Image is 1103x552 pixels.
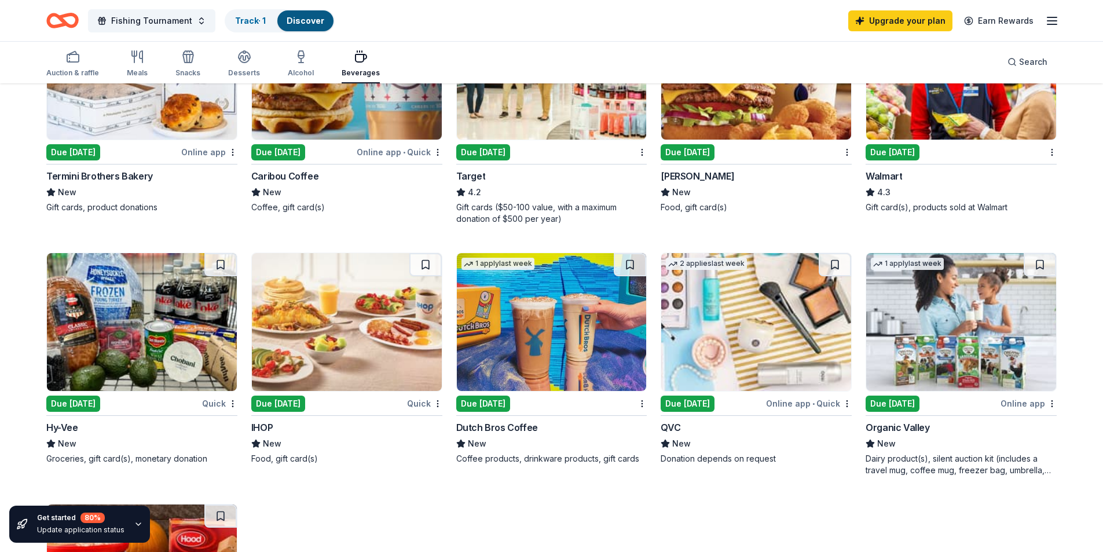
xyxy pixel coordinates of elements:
div: Online app Quick [766,396,852,411]
div: Donation depends on request [661,453,852,465]
a: Image for Organic Valley1 applylast weekDue [DATE]Online appOrganic ValleyNewDairy product(s), si... [866,253,1057,476]
div: Dairy product(s), silent auction kit (includes a travel mug, coffee mug, freezer bag, umbrella, m... [866,453,1057,476]
div: Caribou Coffee [251,169,318,183]
div: Food, gift card(s) [251,453,442,465]
div: [PERSON_NAME] [661,169,734,183]
span: New [672,185,691,199]
a: Discover [287,16,324,25]
a: Image for Culver's 1 applylast weekDue [DATE][PERSON_NAME]NewFood, gift card(s) [661,1,852,213]
span: 4.2 [468,185,481,199]
div: Desserts [228,68,260,78]
div: Get started [37,513,124,523]
span: • [812,399,815,408]
div: Organic Valley [866,421,929,434]
div: Gift card(s), products sold at Walmart [866,202,1057,213]
a: Track· 1 [235,16,266,25]
div: Due [DATE] [456,144,510,160]
span: New [468,437,486,451]
div: IHOP [251,421,273,434]
div: Gift cards ($50-100 value, with a maximum donation of $500 per year) [456,202,647,225]
a: Image for Termini Brothers Bakery3 applieslast weekDue [DATE]Online appTermini Brothers BakeryNew... [46,1,237,213]
button: Beverages [342,45,380,83]
div: Groceries, gift card(s), monetary donation [46,453,237,465]
span: Search [1019,55,1047,69]
div: Due [DATE] [866,396,919,412]
div: Hy-Vee [46,421,78,434]
div: Due [DATE] [46,144,100,160]
span: 4.3 [877,185,891,199]
a: Image for Caribou CoffeeDue [DATE]Online app•QuickCaribou CoffeeNewCoffee, gift card(s) [251,1,442,213]
div: Online app [1001,396,1057,411]
div: Walmart [866,169,902,183]
button: Fishing Tournament [88,9,215,32]
div: Update application status [37,525,124,535]
div: Termini Brothers Bakery [46,169,153,183]
button: Search [998,50,1057,74]
div: Snacks [175,68,200,78]
div: Auction & raffle [46,68,99,78]
div: Online app Quick [357,145,442,159]
img: Image for Dutch Bros Coffee [457,253,647,391]
span: New [58,437,76,451]
img: Image for QVC [661,253,851,391]
div: Online app [181,145,237,159]
a: Image for QVC2 applieslast weekDue [DATE]Online app•QuickQVCNewDonation depends on request [661,253,852,465]
div: Due [DATE] [46,396,100,412]
span: New [877,437,896,451]
a: Image for Hy-VeeDue [DATE]QuickHy-VeeNewGroceries, gift card(s), monetary donation [46,253,237,465]
div: 80 % [80,513,105,523]
a: Upgrade your plan [848,10,952,31]
button: Snacks [175,45,200,83]
div: Quick [202,396,237,411]
div: Due [DATE] [251,144,305,160]
button: Auction & raffle [46,45,99,83]
div: Coffee, gift card(s) [251,202,442,213]
a: Earn Rewards [957,10,1040,31]
div: Due [DATE] [661,396,714,412]
button: Meals [127,45,148,83]
div: Gift cards, product donations [46,202,237,213]
div: Quick [407,396,442,411]
div: QVC [661,421,680,434]
span: New [263,185,281,199]
img: Image for Hy-Vee [47,253,237,391]
a: Image for Dutch Bros Coffee1 applylast weekDue [DATE]Dutch Bros CoffeeNewCoffee products, drinkwa... [456,253,647,465]
a: Home [46,7,79,34]
div: 2 applies last week [666,258,747,270]
div: Due [DATE] [456,396,510,412]
span: New [263,437,281,451]
div: Due [DATE] [251,396,305,412]
a: Image for IHOPDue [DATE]QuickIHOPNewFood, gift card(s) [251,253,442,465]
a: Image for Walmart1 applylast weekDue [DATE]Walmart4.3Gift card(s), products sold at Walmart [866,1,1057,213]
div: Coffee products, drinkware products, gift cards [456,453,647,465]
a: Image for Target2 applieslast weekDue [DATE]Target4.2Gift cards ($50-100 value, with a maximum do... [456,1,647,225]
span: New [58,185,76,199]
div: Target [456,169,486,183]
span: • [403,148,405,157]
div: 1 apply last week [871,258,944,270]
div: Beverages [342,68,380,78]
span: New [672,437,691,451]
div: Meals [127,68,148,78]
span: Fishing Tournament [111,14,192,28]
div: Alcohol [288,68,314,78]
div: Due [DATE] [866,144,919,160]
button: Desserts [228,45,260,83]
button: Alcohol [288,45,314,83]
div: Dutch Bros Coffee [456,421,538,434]
button: Track· 1Discover [225,9,335,32]
div: 1 apply last week [461,258,534,270]
img: Image for IHOP [252,253,442,391]
div: Due [DATE] [661,144,714,160]
div: Food, gift card(s) [661,202,852,213]
img: Image for Organic Valley [866,253,1056,391]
